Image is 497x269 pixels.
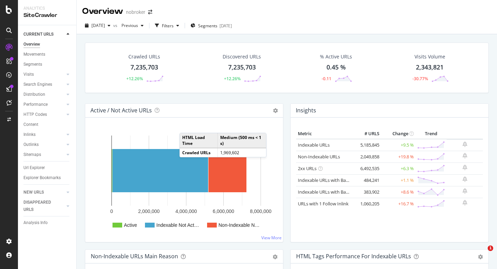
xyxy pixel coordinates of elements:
div: bell-plus [462,153,467,158]
text: 8,000,000 [250,208,271,214]
text: Active [124,222,137,228]
div: bell-plus [462,176,467,182]
text: Indexable Not Act… [156,222,199,228]
td: +8.6 % [381,186,416,198]
text: 4,000,000 [175,208,197,214]
h4: Insights [296,106,316,115]
a: Indexable URLs with Bad H1 [298,177,355,183]
div: SiteCrawler [23,11,71,19]
div: Analysis Info [23,219,48,226]
div: Crawled URLs [128,53,160,60]
a: NEW URLS [23,189,65,196]
a: Movements [23,51,71,58]
text: 2,000,000 [138,208,159,214]
a: Search Engines [23,81,65,88]
span: Previous [119,22,138,28]
div: Inlinks [23,131,36,138]
button: Filters [152,20,182,31]
a: Outlinks [23,141,65,148]
div: Distribution [23,91,45,98]
div: Performance [23,101,48,108]
div: Movements [23,51,45,58]
th: Metric [296,129,353,139]
div: arrow-right-arrow-left [148,10,152,15]
a: Content [23,121,71,128]
a: Distribution [23,91,65,98]
th: Trend [416,129,447,139]
td: +1.1 % [381,174,416,186]
th: # URLS [353,129,381,139]
a: Indexable URLs [298,142,330,148]
a: HTTP Codes [23,111,65,118]
div: +12.26% [224,76,241,82]
div: 0.45 % [327,63,346,72]
span: 2025 Sep. 1st [91,22,105,28]
div: -30.77% [412,76,428,82]
a: Visits [23,71,65,78]
div: 7,235,703 [130,63,158,72]
div: Filters [162,23,174,29]
td: +16.7 % [381,198,416,210]
a: DISAPPEARED URLS [23,199,65,213]
td: 2,049,858 [353,151,381,163]
div: Search Engines [23,81,52,88]
div: Sitemaps [23,151,41,158]
a: URLs with 1 Follow Inlink [298,201,349,207]
span: Segments [198,23,217,29]
div: Analytics [23,6,71,11]
iframe: Intercom live chat [474,245,490,262]
td: 6,492,535 [353,163,381,174]
td: +6.3 % [381,163,416,174]
a: Sitemaps [23,151,65,158]
div: Segments [23,61,42,68]
button: Segments[DATE] [188,20,235,31]
button: [DATE] [82,20,113,31]
td: HTML Load Time [180,133,218,148]
a: CURRENT URLS [23,31,65,38]
div: 2,343,821 [416,63,444,72]
i: Options [273,108,278,113]
text: Non-Indexable N… [218,222,260,228]
button: Previous [119,20,146,31]
a: Segments [23,61,71,68]
td: 1,969,602 [218,148,266,157]
a: Overview [23,41,71,48]
div: +12.26% [126,76,143,82]
div: CURRENT URLS [23,31,53,38]
text: 0 [110,208,113,214]
td: Crawled URLs [180,148,218,157]
div: gear [273,254,277,259]
div: bell-plus [462,188,467,194]
div: 7,235,703 [228,63,256,72]
div: HTTP Codes [23,111,47,118]
a: Explorer Bookmarks [23,174,71,182]
div: Visits [23,71,34,78]
div: bell-plus [462,141,467,147]
a: Analysis Info [23,219,71,226]
div: Discovered URLs [223,53,261,60]
svg: A chart. [91,129,277,236]
span: vs [113,22,119,28]
a: 2xx URLs [298,165,316,171]
div: -0.11 [322,76,331,82]
a: Non-Indexable URLs [298,154,340,160]
div: Overview [82,6,123,17]
div: % Active URLs [320,53,352,60]
td: Medium (500 ms < 1 s) [218,133,266,148]
div: Url Explorer [23,164,45,171]
h4: Active / Not Active URLs [90,106,152,115]
td: 484,241 [353,174,381,186]
td: 1,060,205 [353,198,381,210]
div: nobroker [126,9,145,16]
th: Change [381,129,416,139]
a: Indexable URLs with Bad Description [298,189,373,195]
div: Overview [23,41,40,48]
td: +9.5 % [381,139,416,151]
div: DISAPPEARED URLS [23,199,58,213]
a: Inlinks [23,131,65,138]
div: bell-plus [462,200,467,205]
div: NEW URLS [23,189,44,196]
td: +19.8 % [381,151,416,163]
div: Content [23,121,38,128]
